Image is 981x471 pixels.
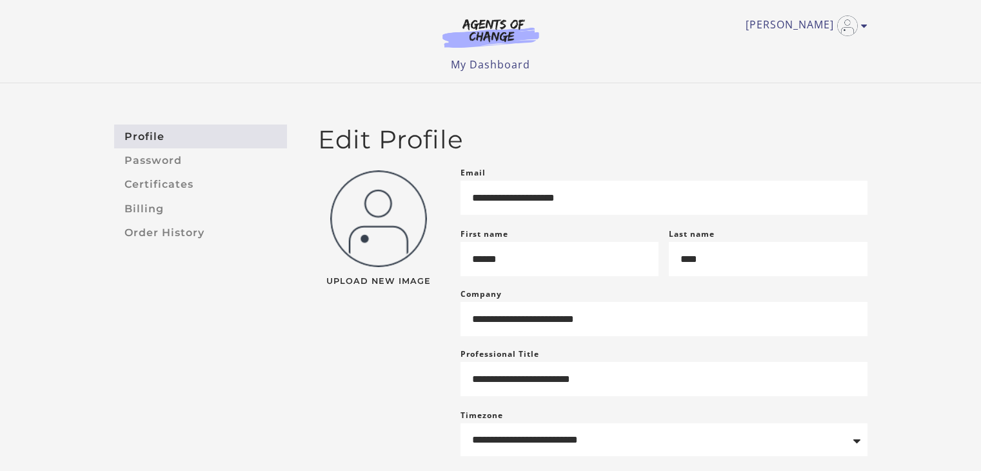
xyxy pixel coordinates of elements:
span: Upload New Image [318,277,440,286]
h2: Edit Profile [318,125,867,155]
a: Billing [114,197,287,221]
label: Company [461,286,502,302]
label: Professional Title [461,346,539,362]
img: Agents of Change Logo [429,18,553,48]
label: Timezone [461,410,503,421]
a: Toggle menu [746,15,861,36]
a: Profile [114,125,287,148]
a: Order History [114,221,287,245]
label: Last name [669,228,715,239]
label: Email [461,165,486,181]
label: First name [461,228,508,239]
a: Password [114,148,287,172]
a: Certificates [114,173,287,197]
a: My Dashboard [451,57,530,72]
